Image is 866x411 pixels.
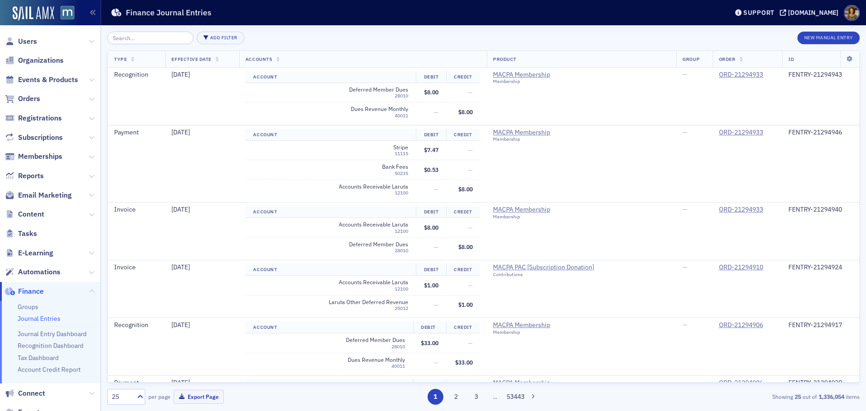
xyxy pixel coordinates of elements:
[326,163,408,170] span: Bank Fees
[18,248,53,258] span: E-Learning
[326,248,408,254] div: 28010
[682,263,687,271] span: —
[428,389,443,405] button: 1
[245,263,416,276] th: Account
[468,88,473,96] span: —
[493,214,575,220] div: Membership
[326,221,408,228] span: Accounts Receivable Laruta
[434,359,438,366] span: —
[245,56,272,62] span: Accounts
[413,379,447,391] th: Debit
[323,356,405,363] span: Dues Revenue Monthly
[326,144,408,151] span: Stripe
[18,171,44,181] span: Reports
[424,282,438,289] span: $1.00
[468,146,473,153] span: —
[171,263,190,271] span: [DATE]
[197,32,244,44] button: Add Filter
[682,56,700,62] span: Group
[788,379,853,387] div: FENTRY-21294920
[13,6,54,21] img: SailAMX
[171,128,190,136] span: [DATE]
[18,229,37,239] span: Tasks
[468,166,473,173] span: —
[245,206,416,218] th: Account
[326,279,408,286] span: Accounts Receivable Laruta
[18,342,83,350] a: Recognition Dashboard
[114,263,136,271] span: Invoice
[493,263,594,272] a: MACPA PAC [Subscription Donation]
[245,379,413,391] th: Account
[18,314,60,323] a: Journal Entries
[18,303,38,311] a: Groups
[174,390,224,404] button: Export Page
[458,243,473,250] span: $8.00
[54,6,74,21] a: View Homepage
[323,337,405,343] span: Deferred Member Dues
[682,205,687,213] span: —
[107,32,193,44] input: Search…
[446,71,480,83] th: Credit
[5,94,40,104] a: Orders
[493,206,575,214] span: MACPA Membership
[5,75,78,85] a: Events & Products
[446,206,480,218] th: Credit
[326,183,408,190] span: Accounts Receivable Laruta
[416,263,447,276] th: Debit
[788,9,838,17] div: [DOMAIN_NAME]
[458,108,473,115] span: $8.00
[788,129,853,137] div: FENTRY-21294946
[788,56,794,62] span: ID
[5,171,44,181] a: Reports
[114,128,139,136] span: Payment
[5,248,53,258] a: E-Learning
[797,32,860,44] button: New Manual Entry
[424,224,438,231] span: $8.00
[171,56,211,62] span: Effective Date
[5,267,60,277] a: Automations
[18,133,63,143] span: Subscriptions
[326,86,408,93] span: Deferred Member Dues
[682,70,687,79] span: —
[148,393,170,401] label: per page
[326,299,408,305] span: Laruta Other Deferred Revenue
[114,321,148,329] span: Recognition
[114,379,139,387] span: Payment
[719,321,763,329] a: ORD-21294906
[424,166,438,173] span: $0.53
[413,321,447,333] th: Debit
[245,71,416,83] th: Account
[434,185,438,193] span: —
[719,71,763,79] a: ORD-21294933
[788,206,853,214] div: FENTRY-21294940
[493,56,516,62] span: Product
[326,190,408,196] div: 12100
[434,301,438,308] span: —
[493,129,575,137] a: MACPA Membership
[493,379,575,387] a: MACPA Membership
[114,56,127,62] span: Type
[326,113,408,119] div: 40011
[493,71,575,79] span: MACPA Membership
[455,359,473,366] span: $33.00
[5,229,37,239] a: Tasks
[326,93,408,99] div: 28010
[468,282,473,289] span: —
[326,151,408,157] div: 11115
[5,113,62,123] a: Registrations
[682,379,687,387] span: —
[788,263,853,272] div: FENTRY-21294924
[245,129,416,141] th: Account
[719,129,763,137] a: ORD-21294933
[18,75,78,85] span: Events & Products
[780,9,842,16] button: [DOMAIN_NAME]
[18,365,81,374] a: Account Credit Report
[719,206,763,214] a: ORD-21294933
[719,263,763,272] div: ORD-21294910
[5,209,44,219] a: Content
[458,301,473,308] span: $1.00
